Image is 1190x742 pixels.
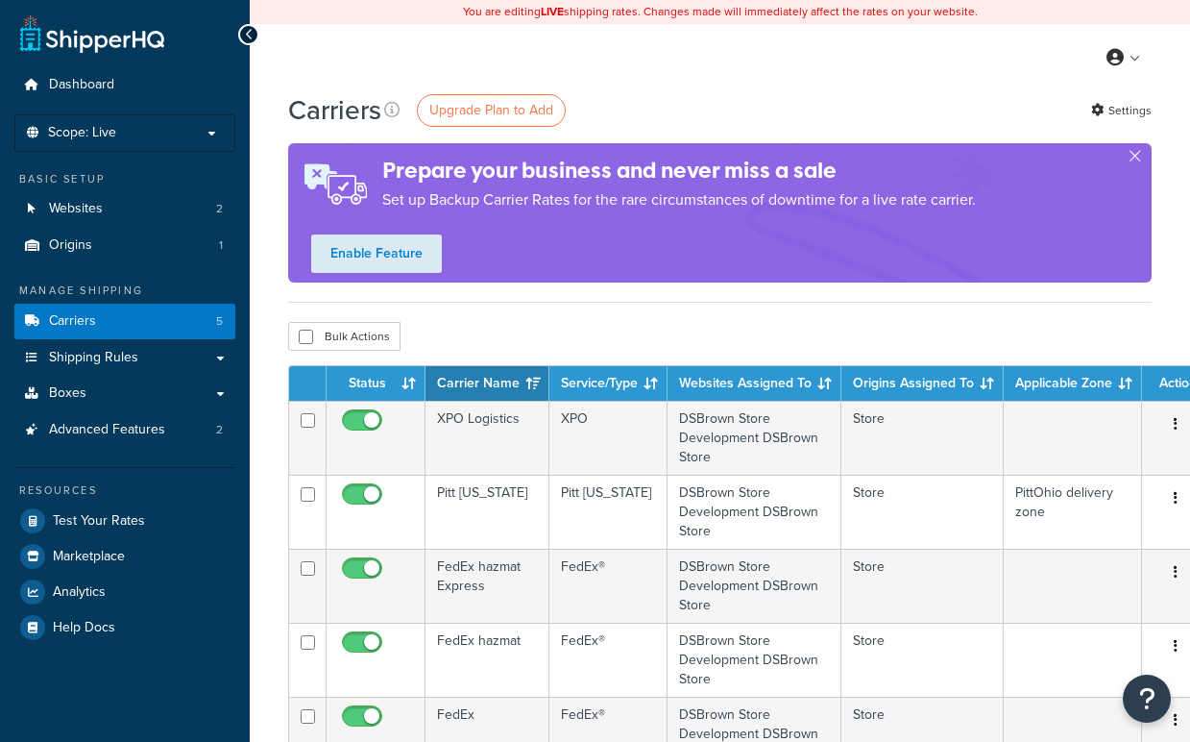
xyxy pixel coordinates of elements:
td: Store [841,475,1004,549]
a: Settings [1091,97,1152,124]
td: Store [841,401,1004,475]
a: Advanced Features 2 [14,412,235,448]
a: Marketplace [14,539,235,574]
button: Open Resource Center [1123,675,1171,723]
a: ShipperHQ Home [20,14,164,53]
td: DSBrown Store Development DSBrown Store [668,549,841,623]
td: PittOhio delivery zone [1004,475,1142,549]
th: Origins Assigned To: activate to sort column ascending [841,366,1004,401]
a: Origins 1 [14,228,235,263]
td: Pitt [US_STATE] [425,475,549,549]
li: Websites [14,191,235,227]
a: Carriers 5 [14,304,235,339]
span: Websites [49,201,103,217]
a: Boxes [14,376,235,411]
td: DSBrown Store Development DSBrown Store [668,475,841,549]
td: Store [841,549,1004,623]
td: DSBrown Store Development DSBrown Store [668,401,841,475]
a: Enable Feature [311,235,442,273]
span: 1 [219,237,223,254]
a: Analytics [14,575,235,609]
b: LIVE [541,3,564,20]
a: Dashboard [14,67,235,103]
span: Upgrade Plan to Add [429,100,553,120]
td: FedEx hazmat [425,623,549,697]
span: 5 [216,313,223,330]
li: Origins [14,228,235,263]
span: Advanced Features [49,422,165,438]
li: Carriers [14,304,235,339]
span: Scope: Live [48,125,116,141]
span: Test Your Rates [53,513,145,530]
span: Dashboard [49,77,114,93]
a: Websites 2 [14,191,235,227]
th: Service/Type: activate to sort column ascending [549,366,668,401]
span: 2 [216,201,223,217]
th: Status: activate to sort column ascending [327,366,425,401]
h1: Carriers [288,91,381,129]
th: Applicable Zone: activate to sort column ascending [1004,366,1142,401]
span: Analytics [53,584,106,601]
td: FedEx® [549,549,668,623]
div: Manage Shipping [14,283,235,299]
td: Pitt [US_STATE] [549,475,668,549]
span: Boxes [49,385,86,402]
span: 2 [216,422,223,438]
a: Help Docs [14,610,235,645]
td: FedEx hazmat Express [425,549,549,623]
a: Test Your Rates [14,504,235,538]
div: Basic Setup [14,171,235,187]
td: FedEx® [549,623,668,697]
th: Websites Assigned To: activate to sort column ascending [668,366,841,401]
span: Carriers [49,313,96,330]
span: Marketplace [53,549,125,565]
a: Shipping Rules [14,340,235,376]
li: Advanced Features [14,412,235,448]
span: Origins [49,237,92,254]
span: Shipping Rules [49,350,138,366]
td: XPO [549,401,668,475]
th: Carrier Name: activate to sort column ascending [425,366,549,401]
td: XPO Logistics [425,401,549,475]
div: Resources [14,482,235,499]
td: DSBrown Store Development DSBrown Store [668,623,841,697]
img: ad-rules-rateshop-fe6ec290ccb7230408bd80ed9643f0289d75e0ffd9eb532fc0e269fcd187b520.png [288,143,382,225]
p: Set up Backup Carrier Rates for the rare circumstances of downtime for a live rate carrier. [382,186,976,213]
td: Store [841,623,1004,697]
a: Upgrade Plan to Add [417,94,566,127]
h4: Prepare your business and never miss a sale [382,155,976,186]
span: Help Docs [53,620,115,636]
button: Bulk Actions [288,322,401,351]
